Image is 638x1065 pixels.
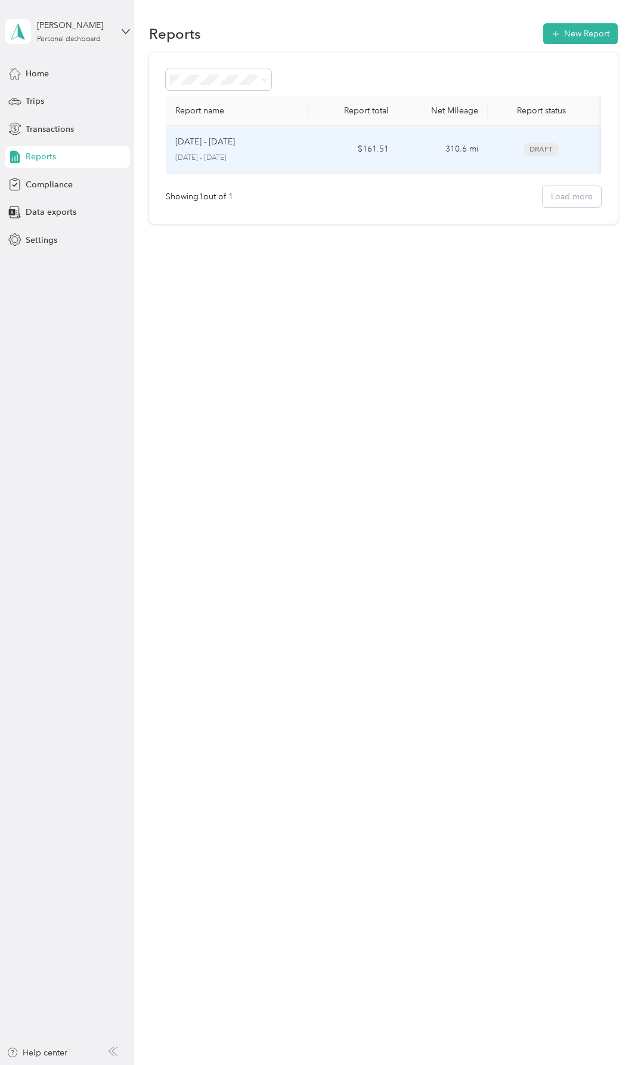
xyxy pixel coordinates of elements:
span: Trips [26,95,44,107]
span: Home [26,67,49,80]
iframe: Everlance-gr Chat Button Frame [571,998,638,1065]
span: Settings [26,234,57,246]
p: [DATE] - [DATE] [175,153,299,163]
h1: Reports [149,27,201,40]
th: Report name [166,96,309,126]
div: Personal dashboard [37,36,101,43]
button: New Report [543,23,618,44]
span: Data exports [26,206,76,218]
button: Help center [7,1047,67,1059]
span: Reports [26,150,56,163]
span: Transactions [26,123,74,135]
p: [DATE] - [DATE] [175,135,235,149]
th: Net Mileage [398,96,488,126]
td: 310.6 mi [398,126,488,174]
div: Report status [497,106,586,116]
div: [PERSON_NAME] [37,19,112,32]
span: Draft [524,143,559,156]
span: Compliance [26,178,73,191]
th: Report total [309,96,398,126]
div: Showing 1 out of 1 [166,190,233,203]
td: $161.51 [309,126,398,174]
